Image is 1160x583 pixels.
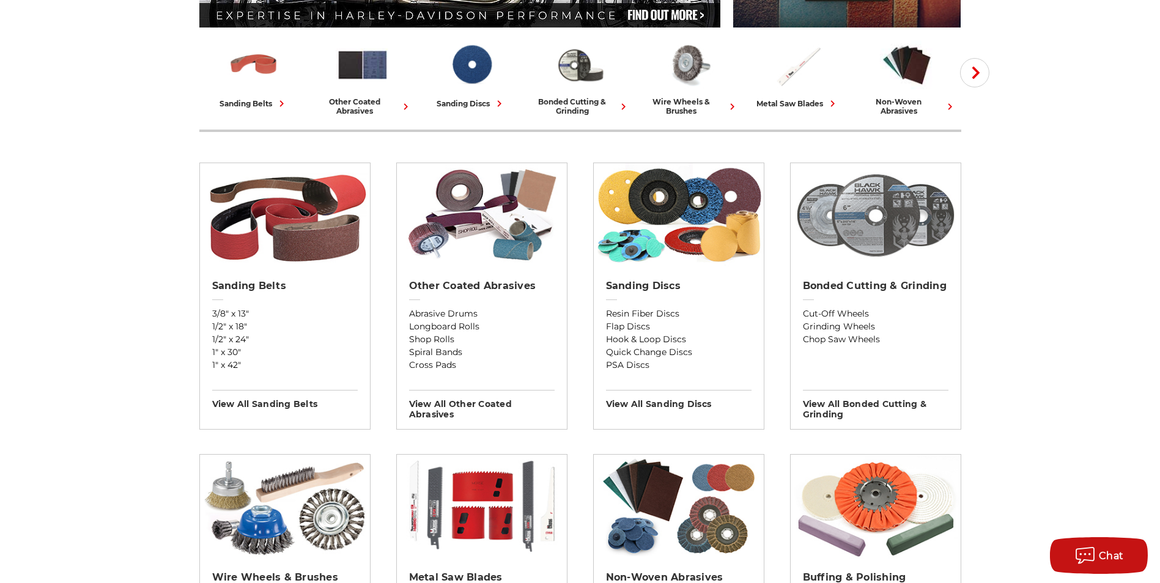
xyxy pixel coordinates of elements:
a: 1" x 30" [212,346,358,359]
a: Abrasive Drums [409,307,555,320]
a: Longboard Rolls [409,320,555,333]
a: PSA Discs [606,359,752,372]
div: bonded cutting & grinding [531,97,630,116]
a: Chop Saw Wheels [803,333,948,346]
a: Flap Discs [606,320,752,333]
a: Cross Pads [409,359,555,372]
div: sanding discs [437,97,506,110]
img: Bonded Cutting & Grinding [791,163,961,267]
button: Next [960,58,989,87]
a: Spiral Bands [409,346,555,359]
h3: View All other coated abrasives [409,390,555,420]
a: other coated abrasives [313,38,412,116]
span: Chat [1099,550,1124,562]
h2: Other Coated Abrasives [409,280,555,292]
img: Metal Saw Blades [397,455,567,559]
img: Sanding Discs [445,38,498,91]
a: Shop Rolls [409,333,555,346]
img: Other Coated Abrasives [336,38,390,91]
img: Non-woven Abrasives [594,455,764,559]
img: Buffing & Polishing [791,455,961,559]
a: 3/8" x 13" [212,307,358,320]
a: Quick Change Discs [606,346,752,359]
a: sanding discs [422,38,521,110]
h2: Sanding Belts [212,280,358,292]
h3: View All sanding discs [606,390,752,409]
div: non-woven abrasives [857,97,956,116]
a: Grinding Wheels [803,320,948,333]
h3: View All bonded cutting & grinding [803,390,948,420]
img: Sanding Discs [594,163,764,267]
a: bonded cutting & grinding [531,38,630,116]
a: wire wheels & brushes [640,38,739,116]
div: other coated abrasives [313,97,412,116]
img: Wire Wheels & Brushes [662,38,716,91]
a: Resin Fiber Discs [606,307,752,320]
a: 1/2" x 24" [212,333,358,346]
a: 1/2" x 18" [212,320,358,333]
img: Other Coated Abrasives [397,163,567,267]
img: Metal Saw Blades [771,38,825,91]
img: Non-woven Abrasives [880,38,934,91]
div: sanding belts [220,97,288,110]
h2: Bonded Cutting & Grinding [803,280,948,292]
img: Sanding Belts [200,163,370,267]
img: Bonded Cutting & Grinding [553,38,607,91]
a: 1" x 42" [212,359,358,372]
div: metal saw blades [756,97,839,110]
img: Sanding Belts [227,38,281,91]
img: Wire Wheels & Brushes [200,455,370,559]
div: wire wheels & brushes [640,97,739,116]
h2: Sanding Discs [606,280,752,292]
h3: View All sanding belts [212,390,358,409]
button: Chat [1050,537,1148,574]
a: sanding belts [204,38,303,110]
a: Cut-Off Wheels [803,307,948,320]
a: metal saw blades [748,38,848,110]
a: non-woven abrasives [857,38,956,116]
a: Hook & Loop Discs [606,333,752,346]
